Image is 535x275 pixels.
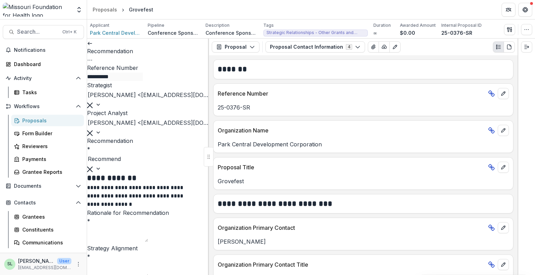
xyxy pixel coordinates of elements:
[7,262,13,266] div: Sada Lindsey
[441,29,472,37] p: 25-0376-SR
[3,25,84,39] button: Search...
[14,60,78,68] div: Dashboard
[22,155,78,163] div: Payments
[148,22,164,29] p: Pipeline
[400,22,436,29] p: Awarded Amount
[14,183,73,189] span: Documents
[57,258,71,264] p: User
[11,153,84,165] a: Payments
[218,260,485,269] p: Organization Primary Contact Title
[22,168,78,176] div: Grantee Reports
[22,130,78,137] div: Form Builder
[22,117,78,124] div: Proposals
[87,47,209,55] h3: Recommendation
[22,143,78,150] div: Reviewers
[263,22,274,29] p: Tags
[87,209,209,217] p: Rationale for Recommendation
[218,237,509,246] p: [PERSON_NAME]
[3,101,84,112] button: Open Workflows
[373,22,391,29] p: Duration
[87,128,93,137] div: Clear selected options
[266,30,365,35] span: Strategic Relationships - Other Grants and Contracts
[498,222,509,233] button: edit
[518,3,532,17] button: Get Help
[22,89,78,96] div: Tasks
[61,28,78,36] div: Ctrl + K
[74,260,83,268] button: More
[218,103,509,112] p: 25-0376-SR
[218,89,485,98] p: Reference Number
[218,224,485,232] p: Organization Primary Contact
[22,239,78,246] div: Communications
[3,58,84,70] a: Dashboard
[90,22,109,29] p: Applicant
[498,162,509,173] button: edit
[400,29,415,37] p: $0.00
[206,29,258,37] p: Conference Sponsorship - Grove Fest 2025
[17,29,58,35] span: Search...
[11,140,84,152] a: Reviewers
[11,128,84,139] a: Form Builder
[502,3,515,17] button: Partners
[74,3,84,17] button: Open entity switcher
[90,5,156,15] nav: breadcrumb
[87,81,209,89] p: Strategist
[212,41,259,52] button: Proposal
[11,115,84,126] a: Proposals
[3,73,84,84] button: Open Activity
[3,180,84,192] button: Open Documents
[11,166,84,178] a: Grantee Reports
[87,100,93,109] div: Clear selected options
[498,88,509,99] button: edit
[373,29,377,37] p: ∞
[368,41,379,52] button: View Attached Files
[87,64,209,72] p: Reference Number
[148,29,200,37] p: Conference Sponsorship
[11,224,84,235] a: Constituents
[87,137,209,145] p: Recommendation
[498,125,509,136] button: edit
[218,140,509,148] p: Park Central Development Corporation
[14,104,73,110] span: Workflows
[18,257,54,265] p: [PERSON_NAME]
[504,41,515,52] button: PDF view
[22,213,78,220] div: Grantees
[265,41,365,52] button: Proposal Contact Information4
[206,22,230,29] p: Description
[521,41,532,52] button: Expand right
[18,265,71,271] p: [EMAIL_ADDRESS][DOMAIN_NAME]
[11,237,84,248] a: Communications
[87,109,209,117] p: Project Analyst
[493,41,504,52] button: Plaintext view
[218,163,485,171] p: Proposal Title
[218,126,485,135] p: Organization Name
[93,6,117,13] div: Proposals
[90,29,142,37] a: Park Central Development Corporation
[389,41,401,52] button: Edit as form
[3,3,71,17] img: Missouri Foundation for Health logo
[129,6,153,13] div: Grovefest
[14,200,73,206] span: Contacts
[14,47,81,53] span: Notifications
[90,5,120,15] a: Proposals
[11,87,84,98] a: Tasks
[3,45,84,56] button: Notifications
[218,177,509,185] p: Grovefest
[87,244,209,252] p: Strategy Alignment
[11,211,84,223] a: Grantees
[22,226,78,233] div: Constituents
[87,164,93,173] div: Clear selected options
[87,55,93,64] button: Options
[498,259,509,270] button: edit
[14,75,73,81] span: Activity
[441,22,482,29] p: Internal Proposal ID
[3,251,84,262] button: Open Data & Reporting
[3,197,84,208] button: Open Contacts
